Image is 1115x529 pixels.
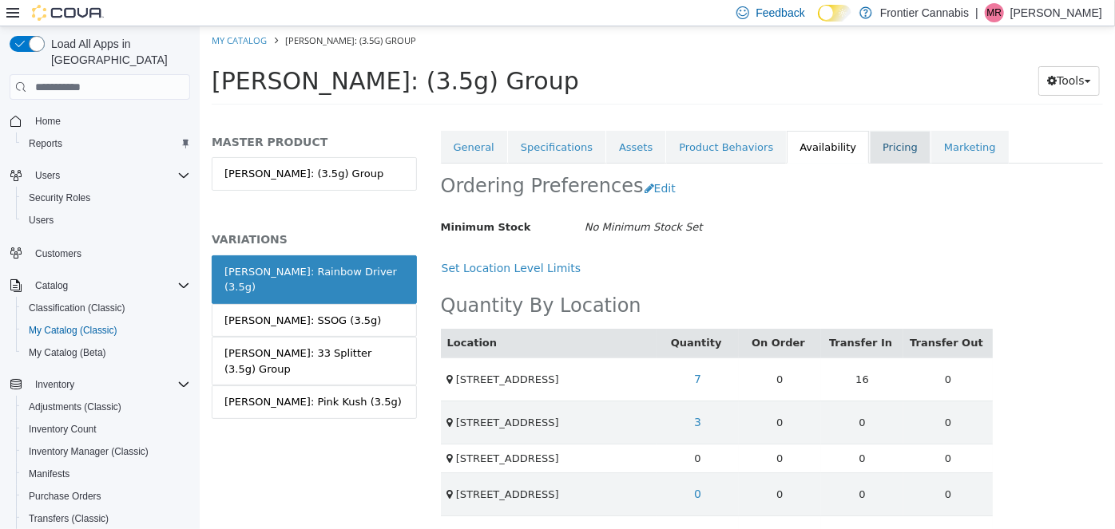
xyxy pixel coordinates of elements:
span: Inventory Manager (Classic) [22,442,190,461]
a: My Catalog (Classic) [22,321,124,340]
a: Manifests [22,464,76,484]
a: Purchase Orders [22,487,108,506]
a: General [241,105,308,138]
p: Frontier Cannabis [880,3,969,22]
div: [PERSON_NAME]: 33 Splitter (3.5g) Group [25,319,204,350]
a: 3 [486,381,510,411]
span: [STREET_ADDRESS] [256,462,359,474]
span: Users [29,214,54,227]
span: Minimum Stock [241,195,331,207]
a: Security Roles [22,188,97,207]
button: Purchase Orders [16,485,196,507]
span: Catalog [29,276,190,295]
span: Home [35,115,61,128]
div: [PERSON_NAME]: Pink Kush (3.5g) [25,368,202,384]
td: 0 [621,447,704,490]
a: Product Behaviors [466,105,586,138]
span: Reports [29,137,62,150]
span: [STREET_ADDRESS] [256,347,359,359]
a: Specifications [308,105,406,138]
span: Customers [35,247,81,260]
span: Security Roles [29,191,90,204]
button: Classification (Classic) [16,297,196,319]
td: 16 [621,331,704,374]
button: Users [29,166,66,185]
button: Inventory [29,375,81,394]
a: Home [29,112,67,131]
button: Edit [444,148,485,177]
span: Adjustments (Classic) [22,397,190,416]
span: Classification (Classic) [29,302,125,314]
td: 0 [704,374,792,417]
button: Reports [16,132,196,155]
div: [PERSON_NAME]: Rainbow Driver (3.5g) [25,238,204,269]
a: Transfers (Classic) [22,509,115,528]
span: Adjustments (Classic) [29,401,121,413]
td: 0 [539,374,621,417]
span: Reports [22,134,190,153]
p: [PERSON_NAME] [1010,3,1102,22]
span: My Catalog (Beta) [29,346,106,359]
button: Set Location Level Limits [241,227,391,257]
span: Purchase Orders [22,487,190,506]
a: 7 [486,338,510,368]
a: Quantity [471,310,526,322]
div: Mary Reinert [985,3,1004,22]
a: 0 [486,453,510,483]
a: My Catalog (Beta) [22,343,113,362]
span: Catalog [35,279,68,292]
h2: Ordering Preferences [241,148,444,172]
span: Load All Apps in [GEOGRAPHIC_DATA] [45,36,190,68]
span: Inventory Count [29,423,97,436]
span: [STREET_ADDRESS] [256,426,359,438]
span: MR [987,3,1002,22]
td: 0 [539,447,621,490]
a: Transfer Out [710,310,786,322]
a: My Catalog [12,8,67,20]
button: Adjustments (Classic) [16,396,196,418]
span: Classification (Classic) [22,298,190,318]
span: Inventory Count [22,420,190,439]
a: Inventory Count [22,420,103,439]
a: Transfer In [629,310,696,322]
input: Dark Mode [818,5,851,22]
button: Security Roles [16,187,196,209]
a: Adjustments (Classic) [22,397,128,416]
button: My Catalog (Beta) [16,341,196,364]
span: Customers [29,243,190,263]
h5: VARIATIONS [12,206,217,220]
span: Transfers (Classic) [29,512,109,525]
span: Users [35,169,60,182]
a: Users [22,211,60,230]
a: Reports [22,134,69,153]
span: Manifests [29,468,69,480]
a: Availability [587,105,669,138]
td: 0 [539,331,621,374]
span: Users [29,166,190,185]
span: Inventory Manager (Classic) [29,445,149,458]
a: Classification (Classic) [22,298,132,318]
button: Inventory Manager (Classic) [16,440,196,463]
button: Catalog [29,276,74,295]
button: Tools [839,40,900,69]
button: Location [248,309,300,325]
span: Manifests [22,464,190,484]
button: Manifests [16,463,196,485]
button: Home [3,109,196,132]
span: My Catalog (Classic) [29,324,117,337]
span: Purchase Orders [29,490,101,503]
span: [PERSON_NAME]: (3.5g) Group [12,41,379,69]
span: Inventory [29,375,190,394]
button: Customers [3,241,196,264]
td: 0 [704,331,792,374]
a: [PERSON_NAME]: (3.5g) Group [12,131,217,164]
span: Inventory [35,378,74,391]
td: 0 [704,447,792,490]
h2: Quantity By Location [241,267,442,292]
a: Customers [29,244,88,263]
a: Pricing [670,105,731,138]
button: Users [16,209,196,231]
a: Marketing [732,105,809,138]
img: Cova [32,5,104,21]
